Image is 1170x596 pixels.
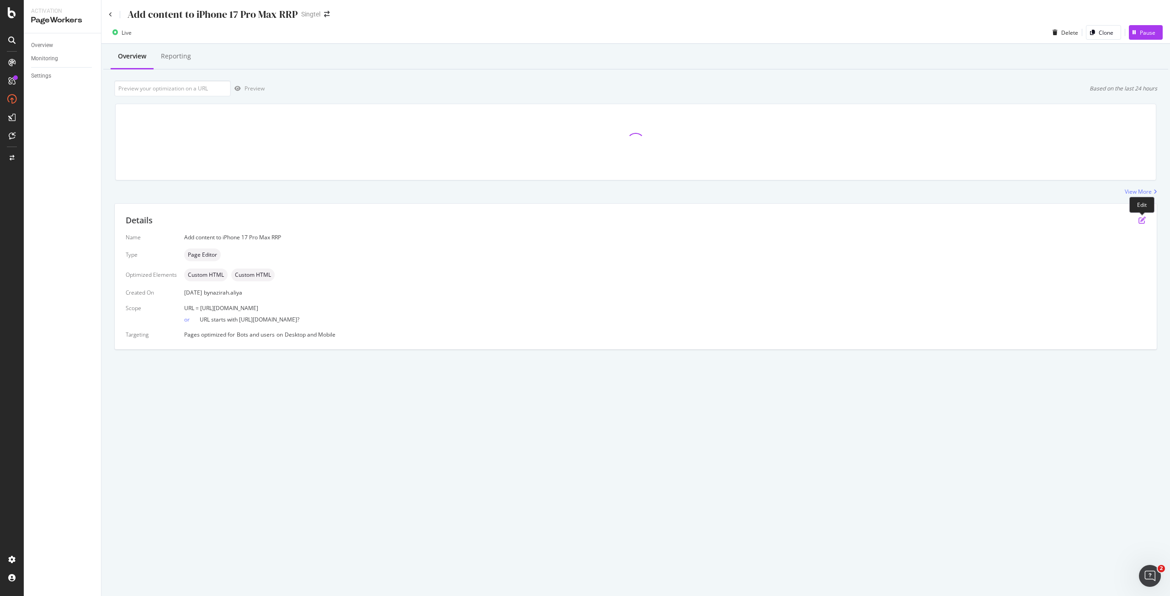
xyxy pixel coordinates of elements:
div: Reporting [161,52,191,61]
div: Pages optimized for on [184,331,1146,338]
div: Bots and users [237,331,275,338]
div: Settings [31,71,51,81]
div: Edit [1129,197,1154,213]
span: Custom HTML [235,272,271,278]
div: pen-to-square [1138,216,1146,224]
button: Delete [1049,25,1078,40]
a: Click to go back [109,12,112,17]
div: neutral label [184,248,221,261]
div: View More [1125,188,1152,195]
a: Settings [31,71,95,81]
div: Type [126,251,177,258]
div: Name [126,233,177,241]
div: Created On [126,289,177,296]
div: [DATE] [184,289,1146,296]
span: 2 [1158,565,1165,572]
div: Live [122,29,132,37]
a: View More [1125,188,1157,195]
div: by nazirah.aliya [204,289,242,296]
div: PageWorkers [31,15,94,26]
div: Pause [1140,29,1155,37]
span: URL starts with [URL][DOMAIN_NAME]? [200,316,299,323]
div: arrow-right-arrow-left [324,11,330,17]
div: neutral label [184,269,228,281]
div: Overview [31,41,53,50]
div: Activation [31,7,94,15]
div: Singtel [301,10,320,19]
div: Monitoring [31,54,58,63]
span: URL = [URL][DOMAIN_NAME] [184,304,258,312]
div: Add content to iPhone 17 Pro Max RRP [184,233,1146,241]
input: Preview your optimization on a URL [114,80,231,96]
button: Pause [1129,25,1163,40]
div: Delete [1061,29,1078,37]
div: Clone [1099,29,1113,37]
button: Preview [231,81,265,96]
div: Overview [118,52,146,61]
div: Preview [245,84,265,92]
div: Optimized Elements [126,271,177,279]
div: Desktop and Mobile [285,331,335,338]
div: Details [126,215,153,227]
a: Overview [31,41,95,50]
a: Monitoring [31,54,95,63]
div: Targeting [126,331,177,338]
iframe: Intercom live chat [1139,565,1161,587]
div: neutral label [231,269,275,281]
span: Custom HTML [188,272,224,278]
div: Scope [126,304,177,312]
button: Clone [1086,25,1121,40]
div: Based on the last 24 hours [1090,84,1157,92]
span: Page Editor [188,252,217,258]
div: or [184,316,200,323]
div: Add content to iPhone 17 Pro Max RRP [128,7,298,21]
